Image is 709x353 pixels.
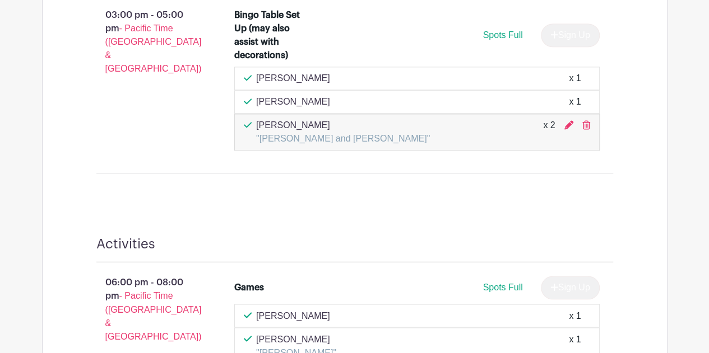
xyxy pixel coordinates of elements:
[543,119,555,145] div: x 2
[234,281,264,294] div: Games
[483,30,522,40] span: Spots Full
[256,132,430,145] p: "[PERSON_NAME] and [PERSON_NAME]"
[256,119,430,132] p: [PERSON_NAME]
[483,283,522,292] span: Spots Full
[78,4,217,80] p: 03:00 pm - 05:00 pm
[256,95,330,109] p: [PERSON_NAME]
[256,332,336,346] p: [PERSON_NAME]
[256,72,330,85] p: [PERSON_NAME]
[569,309,581,322] div: x 1
[569,95,581,109] div: x 1
[256,309,330,322] p: [PERSON_NAME]
[78,271,217,347] p: 06:00 pm - 08:00 pm
[105,291,202,341] span: - Pacific Time ([GEOGRAPHIC_DATA] & [GEOGRAPHIC_DATA])
[105,23,202,73] span: - Pacific Time ([GEOGRAPHIC_DATA] & [GEOGRAPHIC_DATA])
[234,8,312,62] div: Bingo Table Set Up (may also assist with decorations)
[96,236,155,252] h4: Activities
[569,72,581,85] div: x 1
